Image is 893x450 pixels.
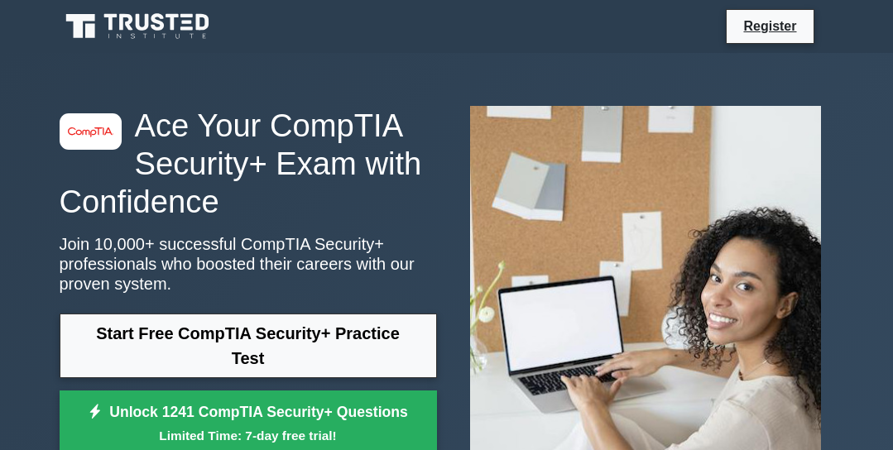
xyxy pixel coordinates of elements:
a: Start Free CompTIA Security+ Practice Test [60,314,437,378]
h1: Ace Your CompTIA Security+ Exam with Confidence [60,107,437,220]
p: Join 10,000+ successful CompTIA Security+ professionals who boosted their careers with our proven... [60,234,437,294]
a: Register [733,16,806,36]
small: Limited Time: 7-day free trial! [80,426,416,445]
